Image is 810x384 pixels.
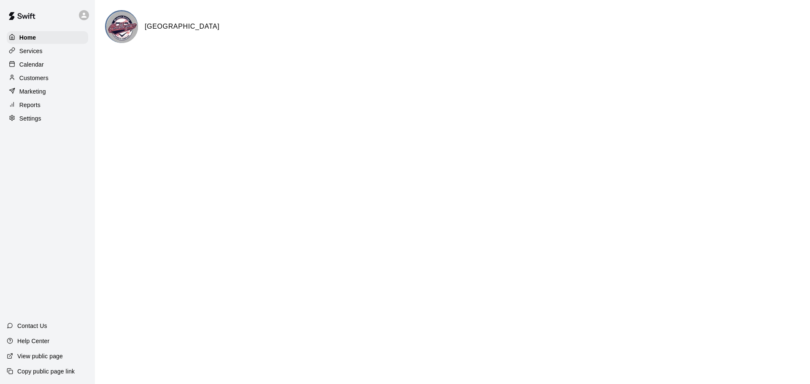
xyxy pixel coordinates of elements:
[17,337,49,345] p: Help Center
[19,87,46,96] p: Marketing
[17,322,47,330] p: Contact Us
[7,58,88,71] a: Calendar
[17,352,63,360] p: View public page
[19,47,43,55] p: Services
[7,112,88,125] a: Settings
[17,367,75,376] p: Copy public page link
[19,60,44,69] p: Calendar
[19,33,36,42] p: Home
[7,45,88,57] a: Services
[19,114,41,123] p: Settings
[7,85,88,98] a: Marketing
[7,99,88,111] a: Reports
[7,31,88,44] a: Home
[19,74,49,82] p: Customers
[145,21,219,32] h6: [GEOGRAPHIC_DATA]
[106,11,138,43] img: Challenger Sports Complex logo
[19,101,40,109] p: Reports
[7,72,88,84] a: Customers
